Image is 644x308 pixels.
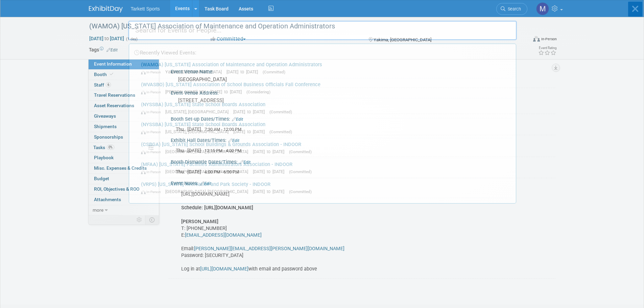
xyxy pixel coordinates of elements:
[138,58,512,78] a: (WAMOA) [US_STATE] Association of Maintenance and Operation Administrators In-Person Yakima, [GEO...
[141,170,164,174] span: In-Person
[138,118,512,138] a: (NYSSBA) [US_STATE] State School Boards Association In-Person [US_STATE], [GEOGRAPHIC_DATA] [DATE...
[289,149,312,154] span: (Committed)
[138,98,512,118] a: (NYSSBA) [US_STATE] State School Boards Association In-Person [US_STATE], [GEOGRAPHIC_DATA] [DATE...
[141,110,164,114] span: In-Person
[253,149,288,154] span: [DATE] to [DATE]
[289,169,312,174] span: (Committed)
[246,90,270,94] span: (Considering)
[138,158,512,178] a: (MFAA) [US_STATE] Facilities Administrators Association - INDOOR In-Person [GEOGRAPHIC_DATA], [GE...
[165,69,225,74] span: Yakima, [GEOGRAPHIC_DATA]
[165,189,252,194] span: [GEOGRAPHIC_DATA], [GEOGRAPHIC_DATA]
[233,129,268,134] span: [DATE] to [DATE]
[133,44,512,58] div: Recently Viewed Events:
[165,169,252,174] span: [GEOGRAPHIC_DATA], [GEOGRAPHIC_DATA]
[141,190,164,194] span: In-Person
[141,150,164,154] span: In-Person
[165,129,232,134] span: [US_STATE], [GEOGRAPHIC_DATA]
[210,89,245,94] span: [DATE] to [DATE]
[165,149,252,154] span: [GEOGRAPHIC_DATA], [GEOGRAPHIC_DATA]
[128,21,517,40] input: Search for Events or People...
[269,110,292,114] span: (Committed)
[253,169,288,174] span: [DATE] to [DATE]
[165,89,209,94] span: [PERSON_NAME], WV
[138,78,512,98] a: (WVASBO) [US_STATE] Association of School Business Officials Fall Conference In-Person [PERSON_NA...
[289,189,312,194] span: (Committed)
[138,178,512,198] a: (VRPS) [US_STATE] Recreation and Park Society - INDOOR In-Person [GEOGRAPHIC_DATA], [GEOGRAPHIC_D...
[263,70,285,74] span: (Committed)
[165,109,232,114] span: [US_STATE], [GEOGRAPHIC_DATA]
[141,130,164,134] span: In-Person
[141,90,164,94] span: In-Person
[233,109,268,114] span: [DATE] to [DATE]
[269,129,292,134] span: (Committed)
[226,69,261,74] span: [DATE] to [DATE]
[253,189,288,194] span: [DATE] to [DATE]
[141,70,164,74] span: In-Person
[138,138,512,158] a: (CSBGA) [US_STATE] School Buildings & Grounds Association - INDOOR In-Person [GEOGRAPHIC_DATA], [...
